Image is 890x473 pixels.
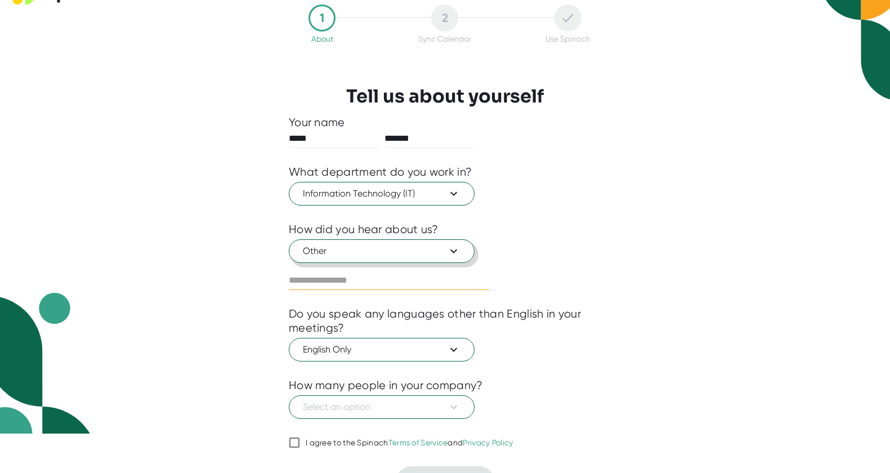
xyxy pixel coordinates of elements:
[303,244,460,258] span: Other
[289,239,475,263] button: Other
[308,5,336,32] div: 1
[289,165,472,179] div: What department do you work in?
[388,438,448,447] a: Terms of Service
[289,222,439,236] div: How did you hear about us?
[303,343,460,356] span: English Only
[289,115,601,130] div: Your name
[289,378,483,392] div: How many people in your company?
[289,182,475,206] button: Information Technology (IT)
[289,338,475,362] button: English Only
[431,5,458,32] div: 2
[311,34,333,43] div: About
[346,86,544,107] h3: Tell us about yourself
[306,438,513,448] div: I agree to the Spinach and
[303,400,460,414] span: Select an option
[418,34,471,43] div: Sync Calendar
[545,34,590,43] div: Use Spinach
[289,395,475,419] button: Select an option
[463,438,513,447] a: Privacy Policy
[303,187,460,200] span: Information Technology (IT)
[289,307,601,335] div: Do you speak any languages other than English in your meetings?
